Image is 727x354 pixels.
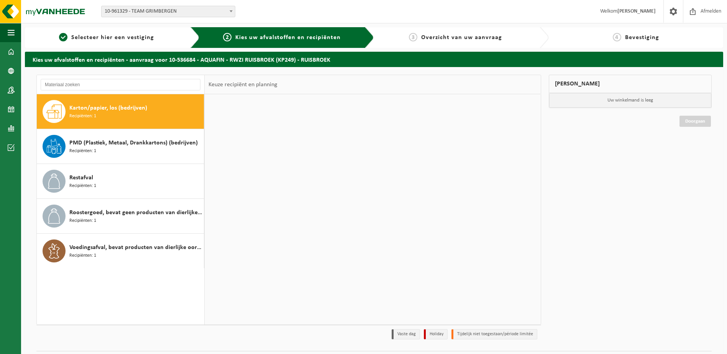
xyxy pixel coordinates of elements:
[205,75,281,94] div: Keuze recipiënt en planning
[69,217,96,225] span: Recipiënten: 1
[392,329,420,339] li: Vaste dag
[679,116,711,127] a: Doorgaan
[613,33,621,41] span: 4
[69,147,96,155] span: Recipiënten: 1
[409,33,417,41] span: 3
[625,34,659,41] span: Bevestiging
[29,33,184,42] a: 1Selecteer hier een vestiging
[421,34,502,41] span: Overzicht van uw aanvraag
[59,33,67,41] span: 1
[69,252,96,259] span: Recipiënten: 1
[69,208,202,217] span: Roostergoed, bevat geen producten van dierlijke oorsprong
[69,103,147,113] span: Karton/papier, los (bedrijven)
[37,129,204,164] button: PMD (Plastiek, Metaal, Drankkartons) (bedrijven) Recipiënten: 1
[41,79,200,90] input: Materiaal zoeken
[549,93,712,108] p: Uw winkelmand is leeg
[69,182,96,190] span: Recipiënten: 1
[102,6,235,17] span: 10-961329 - TEAM GRIMBERGEN
[25,52,723,67] h2: Kies uw afvalstoffen en recipiënten - aanvraag voor 10-536684 - AQUAFIN - RWZI RUISBROEK (KP249) ...
[223,33,231,41] span: 2
[424,329,448,339] li: Holiday
[37,199,204,234] button: Roostergoed, bevat geen producten van dierlijke oorsprong Recipiënten: 1
[69,138,198,147] span: PMD (Plastiek, Metaal, Drankkartons) (bedrijven)
[617,8,656,14] strong: [PERSON_NAME]
[71,34,154,41] span: Selecteer hier een vestiging
[69,113,96,120] span: Recipiënten: 1
[101,6,235,17] span: 10-961329 - TEAM GRIMBERGEN
[235,34,341,41] span: Kies uw afvalstoffen en recipiënten
[37,234,204,268] button: Voedingsafval, bevat producten van dierlijke oorsprong, onverpakt, categorie 3 Recipiënten: 1
[451,329,537,339] li: Tijdelijk niet toegestaan/période limitée
[37,164,204,199] button: Restafval Recipiënten: 1
[549,75,712,93] div: [PERSON_NAME]
[69,173,93,182] span: Restafval
[69,243,202,252] span: Voedingsafval, bevat producten van dierlijke oorsprong, onverpakt, categorie 3
[37,94,204,129] button: Karton/papier, los (bedrijven) Recipiënten: 1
